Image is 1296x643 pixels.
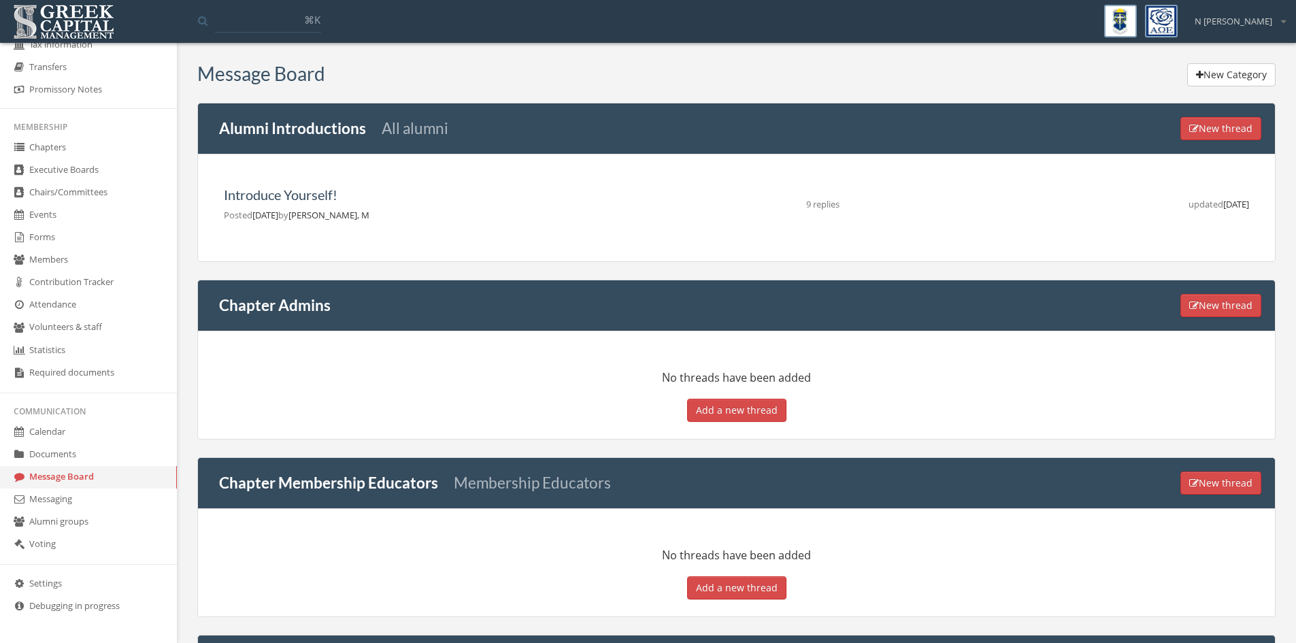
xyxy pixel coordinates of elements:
[224,209,369,221] span: [DATE]
[197,63,325,84] h3: Message Board
[1187,63,1276,86] button: New Category
[288,209,369,221] span: [PERSON_NAME], M
[979,178,1258,231] td: [DATE]
[219,474,438,492] a: Chapter Membership Educators
[1180,472,1261,495] button: New thread
[382,119,448,137] small: All alumni
[278,209,288,221] span: by
[454,474,611,492] small: Membership Educators
[1189,198,1223,210] span: updated
[219,296,331,314] a: Chapter Admins
[687,399,786,422] button: Add a new thread
[304,13,320,27] span: ⌘K
[224,186,337,203] a: Introduce Yourself!
[215,369,1258,388] p: No threads have been added
[1180,117,1261,140] button: New thread
[1180,294,1261,317] button: New thread
[1186,5,1286,28] div: N [PERSON_NAME]
[1195,15,1272,28] span: N [PERSON_NAME]
[687,576,786,599] button: Add a new thread
[224,209,252,221] span: Posted
[219,119,366,137] a: Alumni Introductions
[215,546,1258,565] p: No threads have been added
[806,198,840,210] span: 9 replies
